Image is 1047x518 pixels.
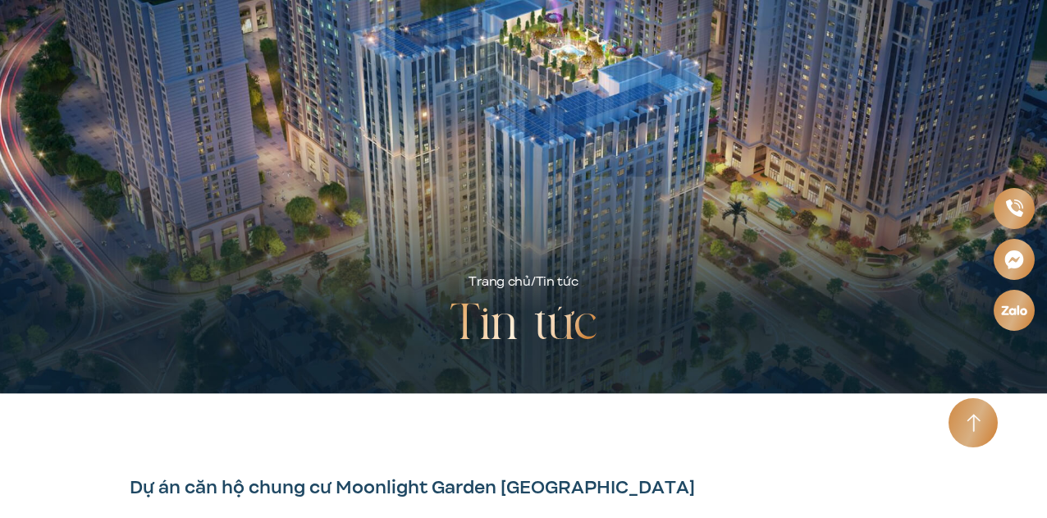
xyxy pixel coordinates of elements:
[536,273,578,291] span: Tin tức
[1004,199,1023,218] img: Phone icon
[967,414,981,433] img: Arrow icon
[1004,249,1025,270] img: Messenger icon
[130,476,917,499] h1: Dự án căn hộ chung cư Moonlight Garden [GEOGRAPHIC_DATA]
[450,292,597,358] h2: Tin tức
[1000,304,1028,316] img: Zalo icon
[469,273,578,292] div: /
[469,273,530,291] a: Trang chủ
